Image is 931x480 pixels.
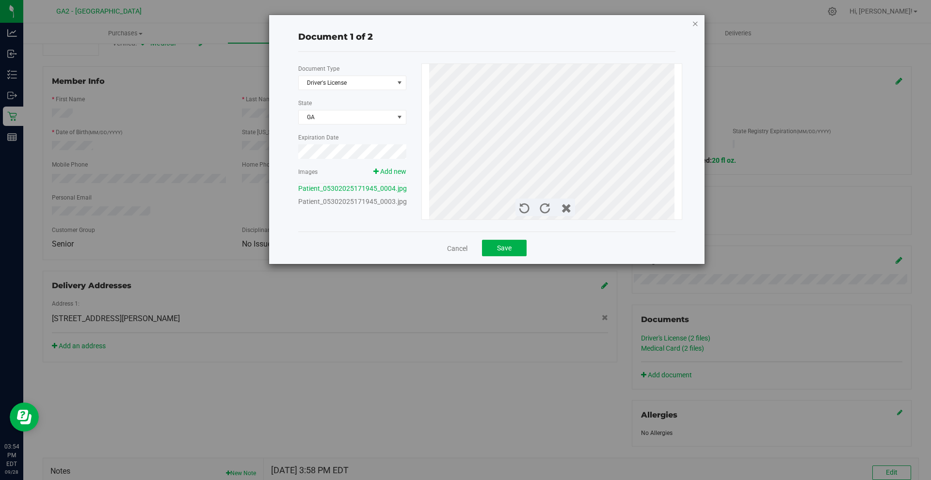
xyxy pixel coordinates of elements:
[10,403,39,432] iframe: Resource center
[373,168,406,175] a: Add new
[497,244,512,252] span: Save
[299,76,394,90] span: Driver's License
[298,133,338,142] label: Expiration Date
[298,185,407,192] a: Patient_05302025171945_0004.jpg
[298,168,318,176] label: Images
[380,168,406,175] span: Add new
[482,240,527,256] button: Save
[298,198,407,205] a: Patient_05302025171945_0003.jpg
[447,244,467,253] a: Cancel
[298,31,675,44] div: Document 1 of 2
[298,99,312,108] label: State
[299,110,406,124] span: GA
[298,64,339,73] label: Document Type
[394,76,406,90] span: select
